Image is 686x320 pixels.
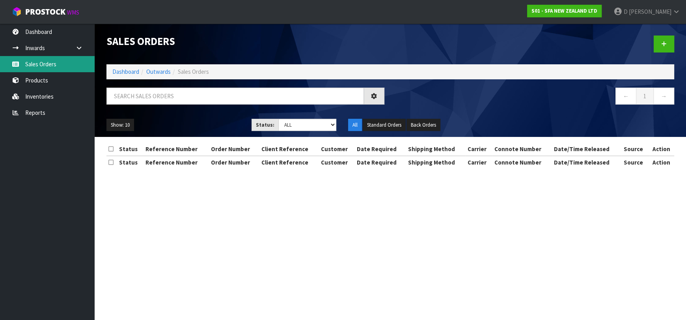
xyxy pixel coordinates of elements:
[406,143,466,155] th: Shipping Method
[624,8,628,15] span: D
[12,7,22,17] img: cube-alt.png
[653,88,674,105] a: →
[552,156,622,168] th: Date/Time Released
[636,88,654,105] a: 1
[106,36,384,47] h1: Sales Orders
[25,7,65,17] span: ProStock
[406,156,466,168] th: Shipping Method
[146,68,171,75] a: Outwards
[615,88,636,105] a: ←
[348,119,362,131] button: All
[355,156,406,168] th: Date Required
[144,143,209,155] th: Reference Number
[259,156,319,168] th: Client Reference
[396,88,674,107] nav: Page navigation
[649,156,675,168] th: Action
[621,156,649,168] th: Source
[106,88,364,105] input: Search sales orders
[355,143,406,155] th: Date Required
[259,143,319,155] th: Client Reference
[552,143,622,155] th: Date/Time Released
[178,68,209,75] span: Sales Orders
[649,143,675,155] th: Action
[406,119,440,131] button: Back Orders
[319,156,355,168] th: Customer
[492,156,552,168] th: Connote Number
[363,119,406,131] button: Standard Orders
[621,143,649,155] th: Source
[144,156,209,168] th: Reference Number
[466,143,492,155] th: Carrier
[256,122,274,128] strong: Status:
[106,119,134,131] button: Show: 10
[629,8,671,15] span: [PERSON_NAME]
[117,156,144,168] th: Status
[112,68,139,75] a: Dashboard
[209,156,259,168] th: Order Number
[531,7,597,14] strong: S01 - SFA NEW ZEALAND LTD
[67,9,79,16] small: WMS
[319,143,355,155] th: Customer
[466,156,492,168] th: Carrier
[209,143,259,155] th: Order Number
[492,143,552,155] th: Connote Number
[117,143,144,155] th: Status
